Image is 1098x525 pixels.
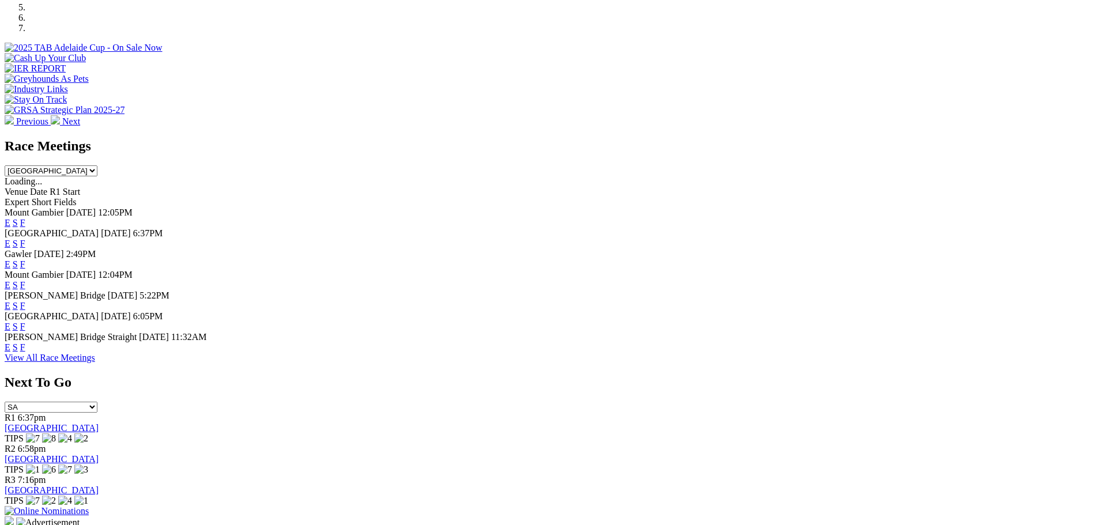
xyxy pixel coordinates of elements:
[5,464,24,474] span: TIPS
[42,464,56,475] img: 6
[5,63,66,74] img: IER REPORT
[5,290,105,300] span: [PERSON_NAME] Bridge
[5,506,89,516] img: Online Nominations
[5,353,95,362] a: View All Race Meetings
[5,228,99,238] span: [GEOGRAPHIC_DATA]
[20,280,25,290] a: F
[98,207,133,217] span: 12:05PM
[5,496,24,505] span: TIPS
[5,311,99,321] span: [GEOGRAPHIC_DATA]
[5,322,10,331] a: E
[58,433,72,444] img: 4
[5,105,124,115] img: GRSA Strategic Plan 2025-27
[5,375,1093,390] h2: Next To Go
[5,95,67,105] img: Stay On Track
[5,270,64,280] span: Mount Gambier
[30,187,47,197] span: Date
[139,290,169,300] span: 5:22PM
[5,249,32,259] span: Gawler
[74,464,88,475] img: 3
[18,413,46,422] span: 6:37pm
[5,413,16,422] span: R1
[5,332,137,342] span: [PERSON_NAME] Bridge Straight
[139,332,169,342] span: [DATE]
[5,218,10,228] a: E
[58,496,72,506] img: 4
[5,138,1093,154] h2: Race Meetings
[5,207,64,217] span: Mount Gambier
[20,301,25,311] a: F
[66,270,96,280] span: [DATE]
[16,116,48,126] span: Previous
[58,464,72,475] img: 7
[50,187,80,197] span: R1 Start
[133,228,163,238] span: 6:37PM
[5,475,16,485] span: R3
[20,259,25,269] a: F
[34,249,64,259] span: [DATE]
[20,239,25,248] a: F
[13,218,18,228] a: S
[101,311,131,321] span: [DATE]
[13,342,18,352] a: S
[51,116,80,126] a: Next
[5,433,24,443] span: TIPS
[26,433,40,444] img: 7
[18,475,46,485] span: 7:16pm
[98,270,133,280] span: 12:04PM
[20,342,25,352] a: F
[5,301,10,311] a: E
[5,423,99,433] a: [GEOGRAPHIC_DATA]
[26,496,40,506] img: 7
[5,485,99,495] a: [GEOGRAPHIC_DATA]
[42,496,56,506] img: 2
[13,239,18,248] a: S
[5,84,68,95] img: Industry Links
[5,259,10,269] a: E
[5,115,14,124] img: chevron-left-pager-white.svg
[5,239,10,248] a: E
[108,290,138,300] span: [DATE]
[13,259,18,269] a: S
[66,249,96,259] span: 2:49PM
[20,322,25,331] a: F
[13,322,18,331] a: S
[101,228,131,238] span: [DATE]
[20,218,25,228] a: F
[5,176,42,186] span: Loading...
[5,187,28,197] span: Venue
[5,53,86,63] img: Cash Up Your Club
[18,444,46,454] span: 6:58pm
[5,197,29,207] span: Expert
[5,444,16,454] span: R2
[5,116,51,126] a: Previous
[51,115,60,124] img: chevron-right-pager-white.svg
[62,116,80,126] span: Next
[54,197,76,207] span: Fields
[5,454,99,464] a: [GEOGRAPHIC_DATA]
[42,433,56,444] img: 8
[13,301,18,311] a: S
[133,311,163,321] span: 6:05PM
[5,43,163,53] img: 2025 TAB Adelaide Cup - On Sale Now
[66,207,96,217] span: [DATE]
[74,433,88,444] img: 2
[5,342,10,352] a: E
[5,280,10,290] a: E
[32,197,52,207] span: Short
[5,74,89,84] img: Greyhounds As Pets
[171,332,207,342] span: 11:32AM
[74,496,88,506] img: 1
[13,280,18,290] a: S
[26,464,40,475] img: 1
